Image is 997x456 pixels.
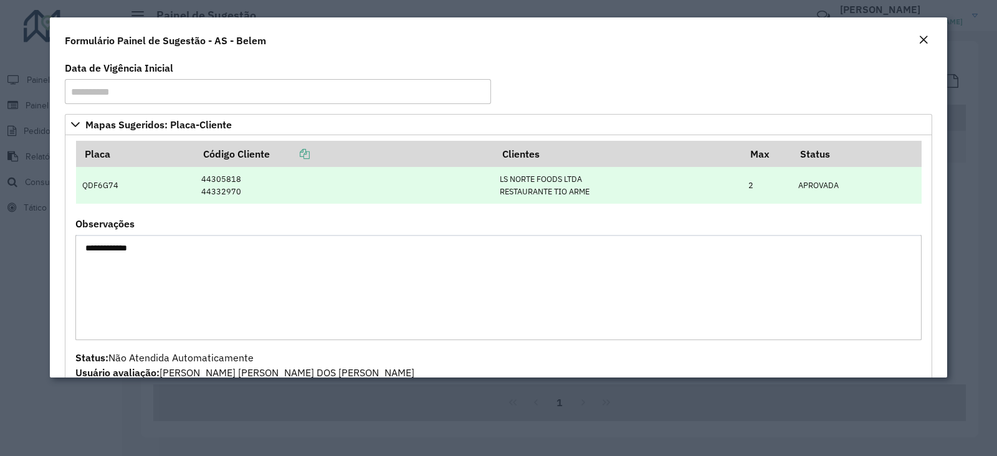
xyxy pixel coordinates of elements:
strong: Usuário avaliação: [75,366,160,379]
td: 2 [742,167,792,204]
a: Mapas Sugeridos: Placa-Cliente [65,114,932,135]
td: 44305818 44332970 [194,167,493,204]
th: Placa [76,141,195,167]
button: Close [915,32,932,49]
th: Max [742,141,792,167]
div: Mapas Sugeridos: Placa-Cliente [65,135,932,401]
td: APROVADA [792,167,922,204]
span: Mapas Sugeridos: Placa-Cliente [85,120,232,130]
a: Copiar [270,148,310,160]
th: Clientes [494,141,742,167]
td: QDF6G74 [76,167,195,204]
td: LS NORTE FOODS LTDA RESTAURANTE TIO ARME [494,167,742,204]
th: Código Cliente [194,141,493,167]
span: Não Atendida Automaticamente [PERSON_NAME] [PERSON_NAME] DOS [PERSON_NAME] [DATE] [75,351,414,394]
h4: Formulário Painel de Sugestão - AS - Belem [65,33,266,48]
strong: Status: [75,351,108,364]
label: Observações [75,216,135,231]
th: Status [792,141,922,167]
label: Data de Vigência Inicial [65,60,173,75]
em: Fechar [918,35,928,45]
